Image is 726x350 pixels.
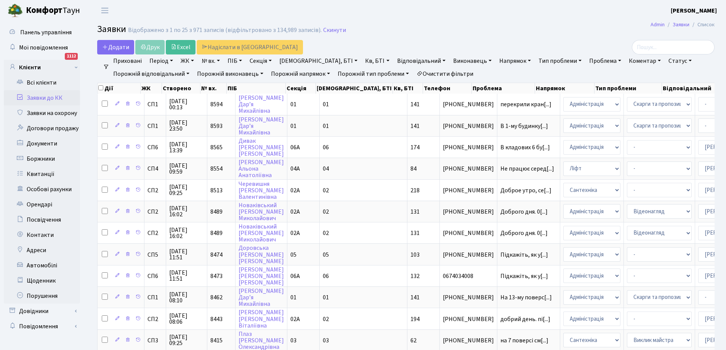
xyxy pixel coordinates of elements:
span: [DATE] 13:39 [169,141,204,153]
span: СП1 [147,101,163,107]
span: 8565 [210,143,223,152]
th: № вх. [200,83,227,94]
a: Всі клієнти [4,75,80,90]
img: logo.png [8,3,23,18]
span: добрий день. пі[...] [500,315,550,323]
span: 218 [410,186,420,195]
span: [DATE] 16:02 [169,205,204,217]
span: 174 [410,143,420,152]
a: Excel [166,40,196,54]
span: СП6 [147,273,163,279]
span: 62 [410,336,417,345]
span: [PHONE_NUMBER] [443,144,494,150]
span: Заявки [97,22,126,36]
a: Кв, БТІ [362,54,392,67]
a: Приховані [110,54,145,67]
b: Комфорт [26,4,63,16]
a: Особові рахунки [4,182,80,197]
a: Напрямок [496,54,534,67]
span: 8462 [210,293,223,302]
span: 8489 [210,229,223,237]
span: [PHONE_NUMBER] [443,294,494,300]
a: Новаківський[PERSON_NAME]Миколайович [239,222,284,244]
span: Панель управління [20,28,72,37]
span: 8489 [210,208,223,216]
span: Доброе утро, се[...] [500,186,551,195]
a: Доровська[PERSON_NAME][PERSON_NAME] [239,244,284,265]
nav: breadcrumb [639,17,726,33]
span: 06А [290,143,300,152]
span: 194 [410,315,420,323]
a: Орендарі [4,197,80,212]
span: 141 [410,293,420,302]
span: 04 [323,165,329,173]
span: [PHONE_NUMBER] [443,187,494,193]
span: 02А [290,229,300,237]
a: Тип проблеми [535,54,585,67]
span: Таун [26,4,80,17]
a: Повідомлення [4,319,80,334]
a: Договори продажу [4,121,80,136]
th: ЖК [141,83,162,94]
a: Заявки до КК [4,90,80,105]
span: [DATE] 00:13 [169,98,204,110]
a: [PERSON_NAME][PERSON_NAME]Віталіївна [239,308,284,330]
span: 02 [323,186,329,195]
span: 02 [323,208,329,216]
a: ПІБ [224,54,245,67]
a: Заявки [673,21,689,29]
span: 8443 [210,315,223,323]
span: 03 [290,336,296,345]
span: [DATE] 09:25 [169,334,204,346]
th: Проблема [472,83,535,94]
a: Виконавець [450,54,495,67]
a: [PERSON_NAME]Дар’яМихайлівна [239,287,284,308]
span: СП2 [147,187,163,193]
div: 1112 [65,53,78,60]
span: [PHONE_NUMBER] [443,101,494,107]
span: [DATE] 16:02 [169,227,204,239]
a: Порожній виконавець [194,67,266,80]
th: Секція [286,83,316,94]
a: Боржники [4,151,80,166]
a: Документи [4,136,80,151]
span: 01 [323,293,329,302]
div: Відображено з 1 по 25 з 971 записів (відфільтровано з 134,989 записів). [128,27,322,34]
a: Додати [97,40,134,54]
span: [PHONE_NUMBER] [443,123,494,129]
span: 01 [290,293,296,302]
a: [PERSON_NAME] [671,6,717,15]
span: 02А [290,186,300,195]
a: Порушення [4,288,80,304]
span: Доброго дня. 0[...] [500,208,548,216]
span: 8473 [210,272,223,280]
th: Телефон [423,83,472,94]
a: Порожній напрямок [268,67,333,80]
a: Клієнти [4,60,80,75]
span: СП6 [147,144,163,150]
a: Admin [651,21,665,29]
span: 8594 [210,100,223,109]
span: СП1 [147,294,163,300]
span: 01 [290,100,296,109]
span: 06А [290,272,300,280]
span: 01 [323,122,329,130]
a: [PERSON_NAME]Дар’яМихайлівна [239,94,284,115]
span: В кладових 6 бу[...] [500,143,550,152]
span: 84 [410,165,417,173]
span: [DATE] 23:50 [169,120,204,132]
a: Адреси [4,243,80,258]
span: 132 [410,272,420,280]
th: Тип проблеми [595,83,662,94]
span: [PHONE_NUMBER] [443,209,494,215]
span: 01 [290,122,296,130]
a: Порожній відповідальний [110,67,192,80]
a: Мої повідомлення1112 [4,40,80,55]
th: [DEMOGRAPHIC_DATA], БТІ [316,83,393,94]
th: Напрямок [535,83,595,94]
span: 01 [323,100,329,109]
a: Панель управління [4,25,80,40]
th: Створено [162,83,200,94]
span: 02 [323,315,329,323]
span: [DATE] 09:25 [169,184,204,196]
